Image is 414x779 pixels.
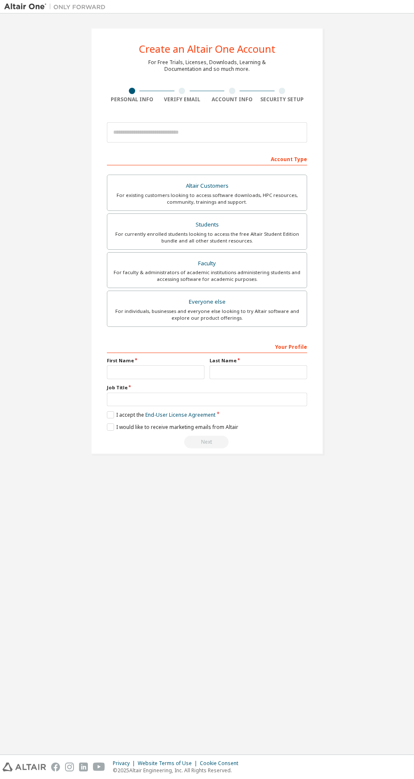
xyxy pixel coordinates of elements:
[107,423,238,431] label: I would like to receive marketing emails from Altair
[107,411,215,418] label: I accept the
[148,59,266,73] div: For Free Trials, Licenses, Downloads, Learning & Documentation and so much more.
[138,760,200,767] div: Website Terms of Use
[107,96,157,103] div: Personal Info
[112,308,302,321] div: For individuals, businesses and everyone else looking to try Altair software and explore our prod...
[207,96,257,103] div: Account Info
[65,763,74,771] img: instagram.svg
[112,231,302,244] div: For currently enrolled students looking to access the free Altair Student Edition bundle and all ...
[107,436,307,448] div: Read and acccept EULA to continue
[4,3,110,11] img: Altair One
[51,763,60,771] img: facebook.svg
[113,767,243,774] p: © 2025 Altair Engineering, Inc. All Rights Reserved.
[113,760,138,767] div: Privacy
[112,269,302,283] div: For faculty & administrators of academic institutions administering students and accessing softwa...
[79,763,88,771] img: linkedin.svg
[112,296,302,308] div: Everyone else
[112,258,302,270] div: Faculty
[107,384,307,391] label: Job Title
[93,763,105,771] img: youtube.svg
[112,180,302,192] div: Altair Customers
[112,219,302,231] div: Students
[107,340,307,353] div: Your Profile
[145,411,215,418] a: End-User License Agreement
[3,763,46,771] img: altair_logo.svg
[139,44,275,54] div: Create an Altair One Account
[107,357,204,364] label: First Name
[112,192,302,205] div: For existing customers looking to access software downloads, HPC resources, community, trainings ...
[200,760,243,767] div: Cookie Consent
[107,152,307,165] div: Account Type
[257,96,308,103] div: Security Setup
[157,96,207,103] div: Verify Email
[210,357,307,364] label: Last Name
